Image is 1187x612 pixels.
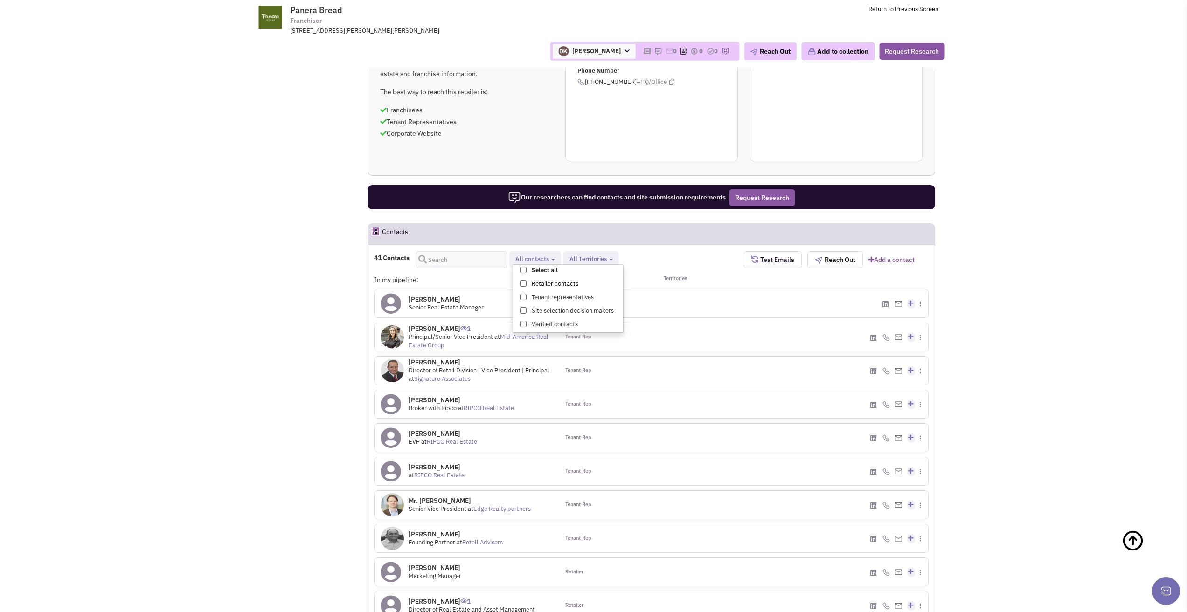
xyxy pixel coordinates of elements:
[565,434,591,441] span: Tenant Rep
[380,117,553,126] p: Tenant Representatives
[464,404,514,412] a: RIPCO Real Estate
[409,564,461,572] h4: [PERSON_NAME]
[409,597,535,605] h4: [PERSON_NAME]
[414,375,471,383] a: Signature Associates
[409,358,553,366] h4: [PERSON_NAME]
[673,47,677,55] span: 0
[895,502,902,508] img: Email%20Icon.png
[807,48,816,56] img: icon-collection-lavender.png
[409,366,549,374] span: Director of Retail Division | Vice President | Principal
[882,367,890,375] img: icon-phone.png
[409,396,514,404] h4: [PERSON_NAME]
[409,324,553,333] h4: [PERSON_NAME]
[458,404,514,412] span: at
[508,193,726,201] span: Our researchers can find contacts and site submission requirements
[758,255,794,264] span: Test Emails
[381,493,404,516] img: oaIORb2uqkeBHk6tUDSD9g.png
[565,468,591,475] span: Tenant Rep
[381,325,404,349] img: W9bXSHrWz0y_t8-zCovXeA.jpg
[895,603,902,609] img: Email%20Icon.png
[513,265,623,276] label: Select all
[290,16,322,26] span: Franchisor
[895,468,902,474] img: Email%20Icon.png
[468,505,531,513] span: at
[577,78,585,86] img: icon-phone.png
[409,404,457,412] span: Broker with Ripco
[882,401,890,408] img: icon-phone.png
[460,326,467,330] img: icon-UserInteraction.png
[714,47,718,55] span: 0
[895,301,902,307] img: Email%20Icon.png
[409,530,503,538] h4: [PERSON_NAME]
[462,538,503,546] a: Retell Advisors
[381,359,404,382] img: hm7uxPB2J0iaBWNkLiJYkw.jpg
[699,47,703,55] span: 0
[409,333,548,350] span: at
[409,505,466,513] span: Senior Vice President
[460,317,471,333] span: 1
[457,538,503,546] span: at
[879,43,944,60] button: Request Research
[637,78,667,87] span: –HQ/Office
[882,535,890,543] img: icon-phone.png
[513,254,558,264] button: All contacts
[744,251,802,268] button: Test Emails
[508,191,521,204] img: icon-researcher-20.png
[707,48,714,55] img: TaskCount.png
[1122,520,1168,581] a: Back To Top
[744,42,797,60] button: Reach Out
[374,275,559,284] div: In my pipeline:
[558,46,569,56] img: il1DiCgSDUaTHjpocizYYg.png
[868,255,915,264] a: Add a contact
[416,251,507,268] input: Search
[895,401,902,407] img: Email%20Icon.png
[414,471,465,479] a: RIPCO Real Estate
[882,468,890,475] img: icon-phone.png
[409,471,465,479] span: at
[460,590,471,605] span: 1
[882,502,890,509] img: icon-phone.png
[569,255,607,263] span: All Territories
[882,434,890,442] img: icon-phone.png
[895,435,902,441] img: Email%20Icon.png
[895,368,902,374] img: Email%20Icon.png
[690,48,698,55] img: icon-dealamount.png
[290,5,342,15] span: Panera Bread
[895,334,902,340] img: Email%20Icon.png
[666,48,673,55] img: icon-email-active-16.png
[577,78,737,87] span: [PHONE_NUMBER]
[577,67,737,76] p: Phone Number
[882,602,890,610] img: icon-phone.png
[565,535,591,542] span: Tenant Rep
[729,189,795,206] button: Request Research
[409,496,531,505] h4: Mr. [PERSON_NAME]
[409,429,477,438] h4: [PERSON_NAME]
[381,527,404,550] img: acLp8JQbbEGQfBa-HHq2dw.jpeg
[750,48,757,56] img: plane.png
[421,438,477,446] span: at
[565,501,591,509] span: Tenant Rep
[290,27,534,35] div: [STREET_ADDRESS][PERSON_NAME][PERSON_NAME]
[895,569,902,575] img: Email%20Icon.png
[380,87,553,96] p: The best way to reach this retailer is:
[654,48,662,55] img: icon-note.png
[409,333,548,350] a: Mid-America Real Estate Group
[882,334,890,341] img: icon-phone.png
[567,254,616,264] button: All Territories
[409,463,465,471] h4: [PERSON_NAME]
[409,333,493,341] span: Principal/Senior Vice President
[460,598,467,603] img: icon-UserInteraction.png
[565,333,591,341] span: Tenant Rep
[565,602,583,609] span: Retailer
[513,319,623,330] label: Verified contacts
[515,255,549,263] span: All contacts
[380,129,553,138] p: Corporate Website
[382,224,408,244] h2: Contacts
[895,536,902,542] img: Email%20Icon.png
[553,44,635,59] span: [PERSON_NAME]
[473,505,531,513] a: Edge Realty partners
[801,42,875,60] button: Add to collection
[565,367,591,374] span: Tenant Rep
[409,572,461,580] span: Marketing Manager
[409,295,484,303] h4: [PERSON_NAME]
